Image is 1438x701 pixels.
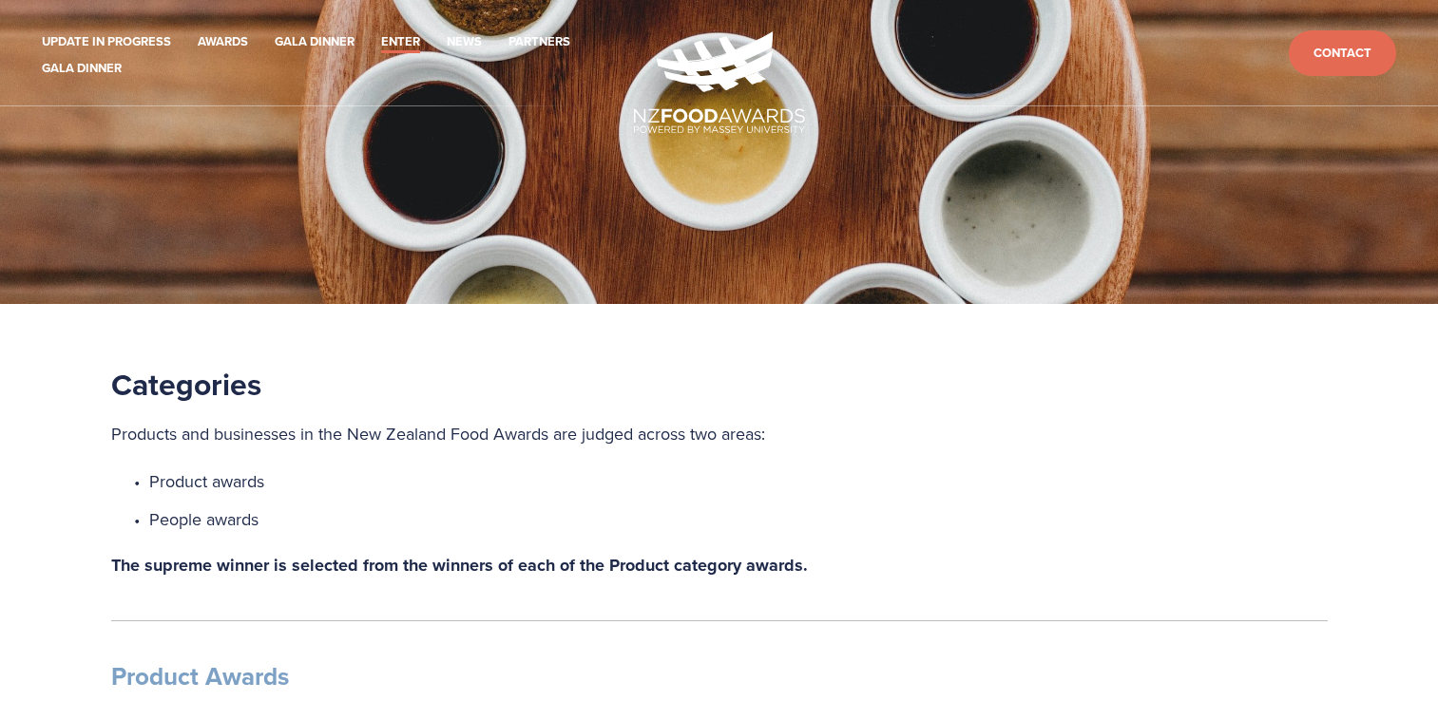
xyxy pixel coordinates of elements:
[42,31,171,53] a: Update in Progress
[1289,30,1396,77] a: Contact
[149,466,1328,497] p: Product awards
[111,362,261,407] strong: Categories
[42,58,122,80] a: Gala Dinner
[111,553,808,578] strong: The supreme winner is selected from the winners of each of the Product category awards.
[275,31,355,53] a: Gala Dinner
[149,504,1328,535] p: People awards
[111,658,289,694] strong: Product Awards
[111,419,1328,449] p: Products and businesses in the New Zealand Food Awards are judged across two areas:
[198,31,248,53] a: Awards
[447,31,482,53] a: News
[381,31,420,53] a: Enter
[508,31,570,53] a: Partners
